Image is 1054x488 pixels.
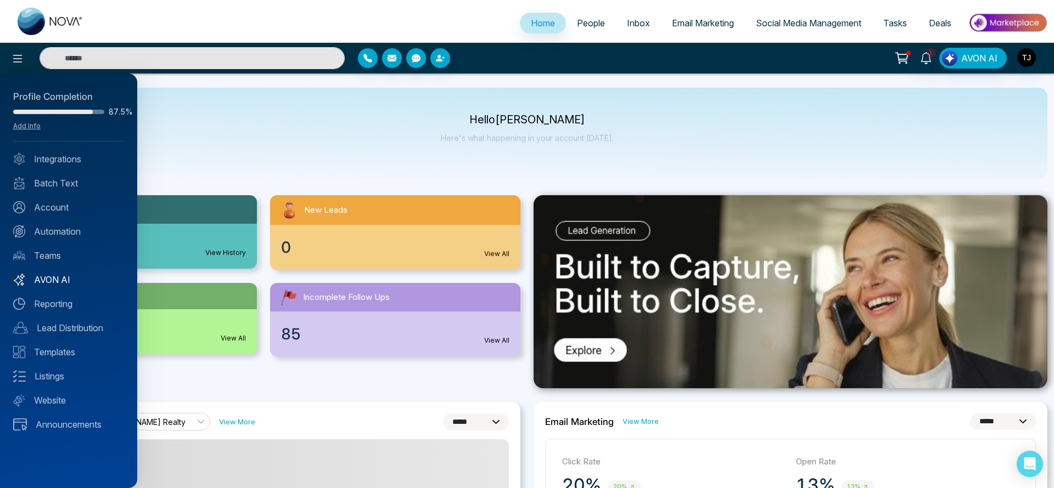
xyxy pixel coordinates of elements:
[13,201,124,214] a: Account
[13,394,124,407] a: Website
[13,225,25,237] img: Automation.svg
[13,273,124,286] a: AVON AI
[13,298,25,310] img: Reporting.svg
[13,177,25,189] img: batch_text_white.png
[13,177,124,190] a: Batch Text
[13,345,124,359] a: Templates
[13,370,26,382] img: Listings.svg
[13,322,28,334] img: Lead-dist.svg
[13,394,25,406] img: Website.svg
[13,274,25,286] img: Avon-AI.svg
[13,201,25,213] img: Account.svg
[13,122,41,130] a: Add Info
[13,297,124,310] a: Reporting
[13,346,25,358] img: Templates.svg
[13,249,25,262] img: team.svg
[13,321,124,334] a: Lead Distribution
[13,418,27,430] img: announcements.svg
[1017,451,1043,477] div: Open Intercom Messenger
[109,108,124,116] span: 87.5%
[13,249,124,262] a: Teams
[13,152,124,166] a: Integrations
[13,90,124,104] div: Profile Completion
[13,153,25,165] img: Integrated.svg
[13,418,124,431] a: Announcements
[13,225,124,238] a: Automation
[13,370,124,383] a: Listings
